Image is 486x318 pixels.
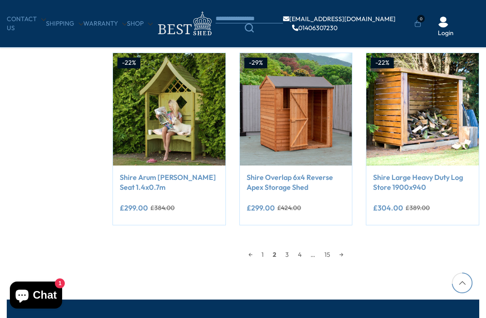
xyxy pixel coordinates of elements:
[120,204,148,211] ins: £299.00
[216,23,283,32] a: Search
[247,172,346,193] a: Shire Overlap 6x4 Reverse Apex Storage Shed
[405,205,430,211] del: £389.00
[366,53,479,166] img: Shire Large Heavy Duty Log Store 1900x940 - Best Shed
[283,16,396,22] a: [EMAIL_ADDRESS][DOMAIN_NAME]
[153,9,216,38] img: logo
[371,58,394,68] div: -22%
[7,282,65,311] inbox-online-store-chat: Shopify online store chat
[293,248,306,261] a: 4
[117,58,140,68] div: -22%
[292,25,337,31] a: 01406307230
[281,248,293,261] a: 3
[83,19,127,28] a: Warranty
[335,248,348,261] a: →
[150,205,175,211] del: £384.00
[113,53,225,166] img: Shire Arum Arbour Seat 1.4x0.7m - Best Shed
[257,248,268,261] a: 1
[373,204,403,211] ins: £304.00
[417,15,425,22] span: 0
[414,19,421,28] a: 0
[277,205,301,211] del: £424.00
[438,29,454,38] a: Login
[306,248,320,261] span: …
[373,172,472,193] a: Shire Large Heavy Duty Log Store 1900x940
[247,204,275,211] ins: £299.00
[7,15,46,32] a: CONTACT US
[244,58,267,68] div: -29%
[46,19,83,28] a: Shipping
[438,17,449,27] img: User Icon
[120,172,219,193] a: Shire Arum [PERSON_NAME] Seat 1.4x0.7m
[240,53,352,166] img: Shire Overlap 6x4 Reverse Apex Storage Shed - Best Shed
[320,248,335,261] a: 15
[244,248,257,261] a: ←
[268,248,281,261] span: 2
[127,19,153,28] a: Shop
